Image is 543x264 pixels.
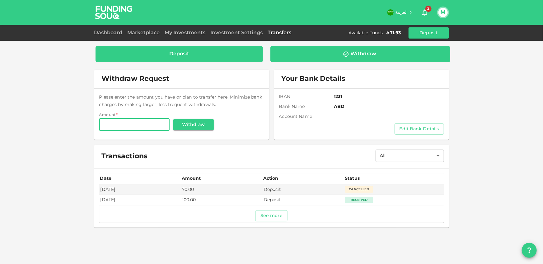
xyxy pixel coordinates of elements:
[173,119,214,130] button: Withdraw
[334,94,444,100] span: 1231
[99,184,181,195] td: [DATE]
[182,175,201,182] div: Amount
[208,30,265,35] a: Investment Settings
[102,75,170,83] span: Withdraw Request
[125,30,162,35] a: Marketplace
[262,195,344,205] td: Deposit
[522,243,537,258] button: question
[349,30,384,36] div: Available Funds :
[419,6,431,19] button: 2
[99,113,116,117] span: Amount
[270,46,450,62] a: Withdraw
[350,51,376,57] div: Withdraw
[395,123,444,135] button: Edit Bank Details
[282,75,346,83] span: Your Bank Details
[438,8,448,17] button: M
[425,6,432,12] span: 2
[334,104,444,110] span: ABD
[181,184,262,195] td: 70.00
[169,51,189,57] div: Deposit
[100,175,112,182] div: Date
[386,30,401,36] div: ʢ 71.93
[262,184,344,195] td: Deposit
[279,104,334,110] span: Bank Name
[263,175,279,182] div: Action
[96,46,263,62] a: Deposit
[99,95,262,107] span: Please enter the amount you have or plan to transfer here. Minimize bank charges by making larger...
[181,195,262,205] td: 100.00
[102,152,148,161] span: Transactions
[345,197,373,203] div: Received
[396,10,408,15] span: العربية
[376,150,444,162] div: All
[345,186,373,192] div: Cancelled
[279,94,334,100] span: IBAN
[265,30,294,35] a: Transfers
[94,30,125,35] a: Dashboard
[162,30,208,35] a: My Investments
[279,113,334,120] span: Account name
[99,118,170,131] input: amount
[345,175,360,182] div: Status
[387,9,394,16] img: flag-sa.b9a346574cdc8950dd34b50780441f57.svg
[409,27,449,39] button: Deposit
[99,195,181,205] td: [DATE]
[255,210,288,221] button: See more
